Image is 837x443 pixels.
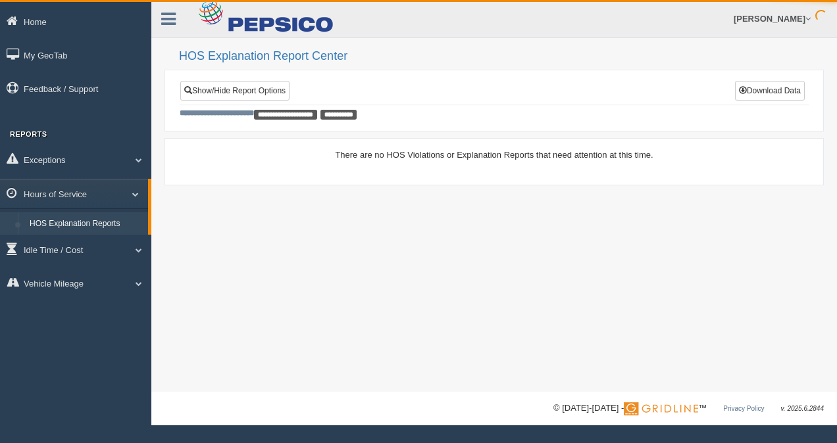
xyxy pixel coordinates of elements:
img: Gridline [624,402,698,415]
div: There are no HOS Violations or Explanation Reports that need attention at this time. [180,149,809,161]
h2: HOS Explanation Report Center [179,50,824,63]
a: HOS Explanation Reports [24,212,148,236]
a: Show/Hide Report Options [180,81,290,101]
span: v. 2025.6.2844 [781,405,824,412]
button: Download Data [735,81,805,101]
a: Privacy Policy [723,405,764,412]
div: © [DATE]-[DATE] - ™ [553,402,824,415]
